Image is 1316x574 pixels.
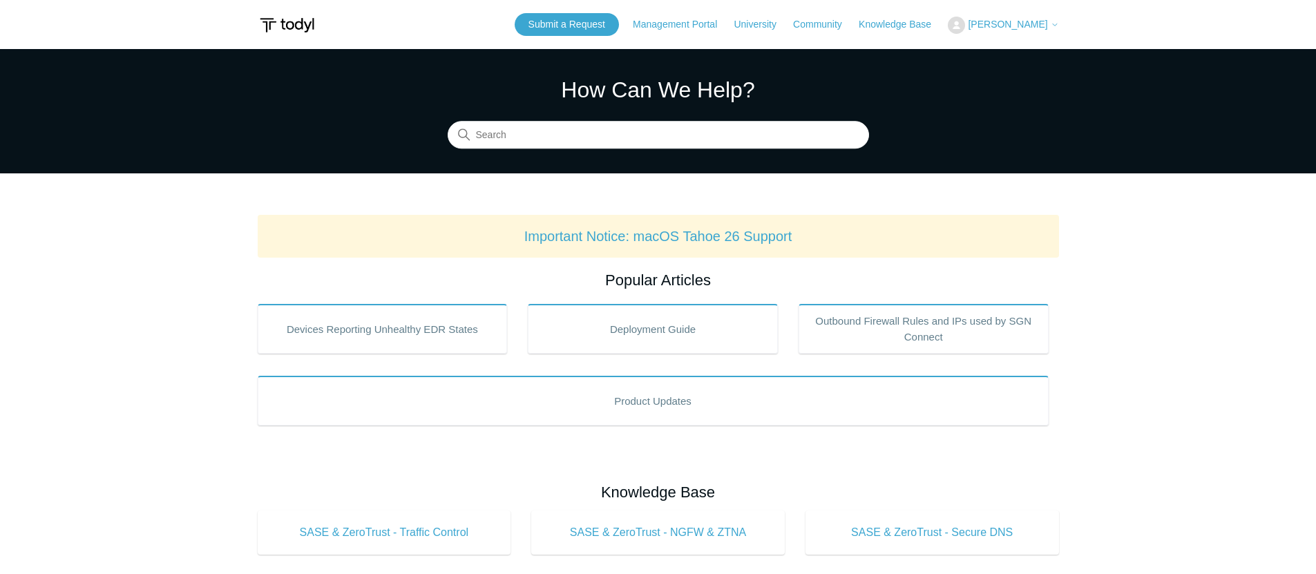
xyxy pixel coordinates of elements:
[826,524,1038,541] span: SASE & ZeroTrust - Secure DNS
[531,510,785,555] a: SASE & ZeroTrust - NGFW & ZTNA
[552,524,764,541] span: SASE & ZeroTrust - NGFW & ZTNA
[805,510,1059,555] a: SASE & ZeroTrust - Secure DNS
[258,269,1059,291] h2: Popular Articles
[258,481,1059,504] h2: Knowledge Base
[528,304,778,354] a: Deployment Guide
[258,376,1049,425] a: Product Updates
[258,304,508,354] a: Devices Reporting Unhealthy EDR States
[258,510,511,555] a: SASE & ZeroTrust - Traffic Control
[968,19,1047,30] span: [PERSON_NAME]
[793,17,856,32] a: Community
[799,304,1049,354] a: Outbound Firewall Rules and IPs used by SGN Connect
[448,122,869,149] input: Search
[859,17,945,32] a: Knowledge Base
[448,73,869,106] h1: How Can We Help?
[524,229,792,244] a: Important Notice: macOS Tahoe 26 Support
[633,17,731,32] a: Management Portal
[258,12,316,38] img: Todyl Support Center Help Center home page
[948,17,1058,34] button: [PERSON_NAME]
[278,524,490,541] span: SASE & ZeroTrust - Traffic Control
[734,17,790,32] a: University
[515,13,619,36] a: Submit a Request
